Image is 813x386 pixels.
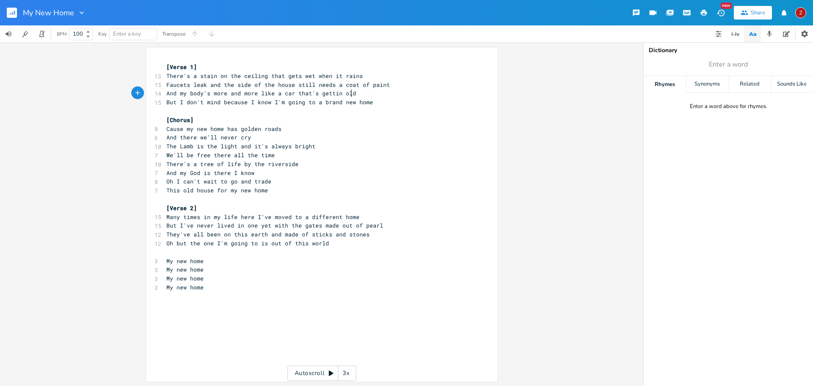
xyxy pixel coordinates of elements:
span: My new home [166,257,204,265]
span: Oh but the one I'm going to is out of this world [166,239,329,247]
div: Key [98,31,107,36]
span: Faucets leak and the side of the house still needs a coat of paint [166,81,390,89]
span: And there we'll never cry [166,133,251,141]
div: Share [751,9,765,17]
span: Oh I can't wait to go and trade [166,178,271,185]
button: 2 [795,3,806,22]
div: Enter a word above for rhymes. [690,103,767,110]
div: Transpose [162,31,185,36]
div: BPM [57,32,66,36]
div: Sounds Like [771,76,813,93]
span: There's a stain on the ceiling that gets wet when it rains [166,72,363,80]
span: My new home [166,275,204,282]
span: They've all been on this earth and made of sticks and stones [166,230,370,238]
div: Rhymes [644,76,686,93]
span: But I don't mind because I know I'm going to a brand new home [166,98,373,106]
div: Autoscroll [288,366,356,381]
span: But I've never lived in one yet with the gates made out of pearl [166,222,383,229]
span: My New Home [23,9,74,17]
span: My new home [166,283,204,291]
span: And my body's more and more like a car that's gettin old [166,89,356,97]
span: Many times in my life here I've moved to a different home [166,213,359,221]
span: Enter a word [709,60,748,69]
div: New [721,3,732,9]
div: 2WaterMatt [795,7,806,18]
span: This old house for my new home [166,186,268,194]
span: We'll be free there all the time [166,151,275,159]
div: Dictionary [649,47,808,53]
button: Share [734,6,772,19]
span: [Verse 1] [166,63,197,71]
span: Cause my new home has golden roads [166,125,282,133]
span: My new home [166,266,204,273]
span: [Chorus] [166,116,194,124]
span: There's a tree of life by the riverside [166,160,299,168]
span: And my God is there I know [166,169,254,177]
div: 3x [338,366,354,381]
span: [Verse 2] [166,204,197,212]
span: Enter a key [113,30,141,38]
span: The Lamb is the light and it's always bright [166,142,315,150]
div: Synonyms [686,76,728,93]
div: Related [729,76,771,93]
button: New [712,5,729,20]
